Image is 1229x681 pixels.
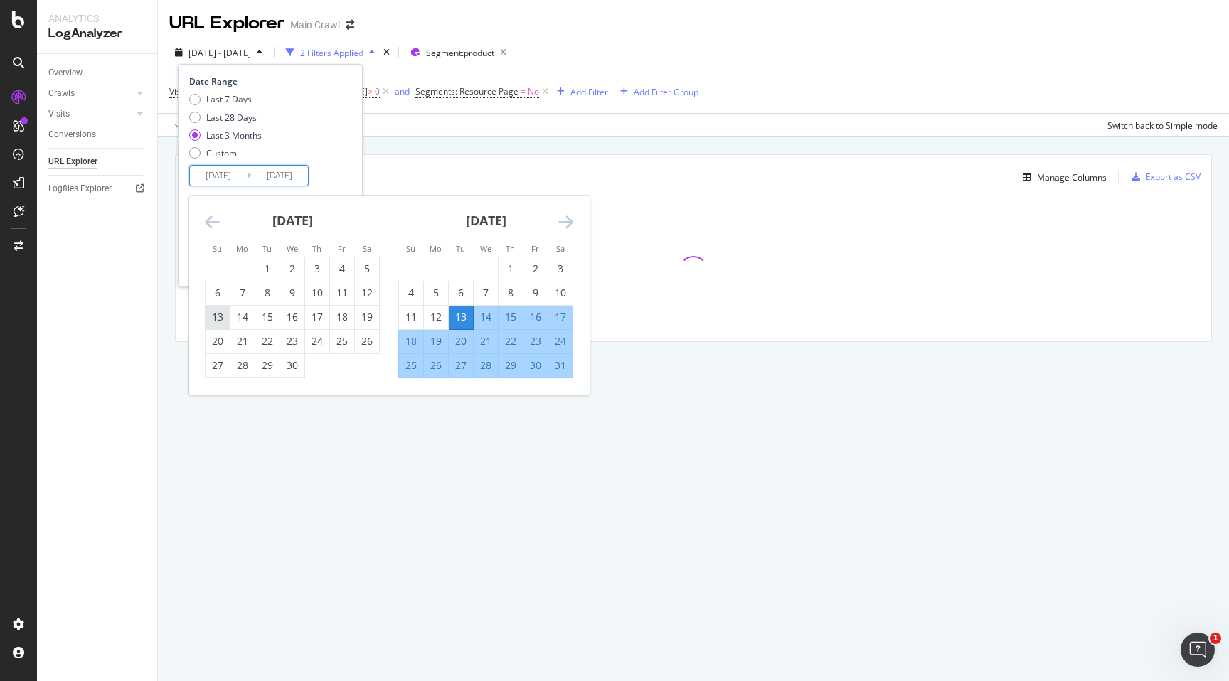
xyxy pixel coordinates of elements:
[570,86,608,98] div: Add Filter
[305,262,329,276] div: 3
[230,281,255,305] td: Choose Monday, April 7, 2025 as your check-in date. It’s available.
[48,181,112,196] div: Logfiles Explorer
[424,305,449,329] td: Choose Monday, May 12, 2025 as your check-in date. It’s available.
[206,93,252,105] div: Last 7 Days
[548,358,573,372] div: 31
[355,262,379,276] div: 5
[206,358,230,372] div: 27
[272,212,313,229] strong: [DATE]
[1107,119,1218,132] div: Switch back to Simple mode
[206,286,230,300] div: 6
[230,353,255,377] td: Choose Monday, April 28, 2025 as your check-in date. It’s available.
[449,310,473,324] div: 13
[355,334,379,348] div: 26
[206,129,262,141] div: Last 3 Months
[424,281,449,305] td: Choose Monday, May 5, 2025 as your check-in date. It’s available.
[48,127,96,142] div: Conversions
[169,41,268,64] button: [DATE] - [DATE]
[280,286,304,300] div: 9
[206,334,230,348] div: 20
[189,93,262,105] div: Last 7 Days
[280,41,381,64] button: 2 Filters Applied
[213,243,222,254] small: Su
[399,358,423,372] div: 25
[523,329,548,353] td: Selected. Friday, May 23, 2025
[395,85,410,97] div: and
[523,281,548,305] td: Choose Friday, May 9, 2025 as your check-in date. It’s available.
[190,166,247,186] input: Start Date
[48,65,83,80] div: Overview
[521,85,526,97] span: =
[255,353,280,377] td: Choose Tuesday, April 29, 2025 as your check-in date. It’s available.
[399,329,424,353] td: Selected. Sunday, May 18, 2025
[1181,633,1215,667] iframe: Intercom live chat
[255,329,280,353] td: Choose Tuesday, April 22, 2025 as your check-in date. It’s available.
[251,166,308,186] input: End Date
[424,286,448,300] div: 5
[206,147,237,159] div: Custom
[230,334,255,348] div: 21
[230,305,255,329] td: Choose Monday, April 14, 2025 as your check-in date. It’s available.
[188,47,251,59] span: [DATE] - [DATE]
[548,310,573,324] div: 17
[169,85,324,97] span: Visits: HTTP Code 301 Count By OpenAI
[395,85,410,98] button: and
[1210,633,1221,644] span: 1
[355,286,379,300] div: 12
[300,47,363,59] div: 2 Filters Applied
[355,310,379,324] div: 19
[634,86,698,98] div: Add Filter Group
[474,305,499,329] td: Selected. Wednesday, May 14, 2025
[614,83,698,100] button: Add Filter Group
[424,353,449,377] td: Selected. Monday, May 26, 2025
[548,262,573,276] div: 3
[355,305,380,329] td: Choose Saturday, April 19, 2025 as your check-in date. It’s available.
[449,281,474,305] td: Choose Tuesday, May 6, 2025 as your check-in date. It’s available.
[255,281,280,305] td: Choose Tuesday, April 8, 2025 as your check-in date. It’s available.
[330,310,354,324] div: 18
[523,286,548,300] div: 9
[230,286,255,300] div: 7
[189,129,262,141] div: Last 3 Months
[255,286,280,300] div: 8
[523,257,548,281] td: Choose Friday, May 2, 2025 as your check-in date. It’s available.
[305,286,329,300] div: 10
[330,262,354,276] div: 4
[499,310,523,324] div: 15
[169,114,211,136] button: Apply
[1102,114,1218,136] button: Switch back to Simple mode
[381,45,393,60] div: times
[48,86,133,101] a: Crawls
[280,334,304,348] div: 23
[290,18,340,32] div: Main Crawl
[48,65,147,80] a: Overview
[1037,171,1107,183] div: Manage Columns
[415,85,518,97] span: Segments: Resource Page
[355,257,380,281] td: Choose Saturday, April 5, 2025 as your check-in date. It’s available.
[399,286,423,300] div: 4
[330,286,354,300] div: 11
[205,213,220,231] div: Move backward to switch to the previous month.
[399,310,423,324] div: 11
[255,310,280,324] div: 15
[1017,168,1107,186] button: Manage Columns
[399,353,424,377] td: Selected. Sunday, May 25, 2025
[338,243,346,254] small: Fr
[523,358,548,372] div: 30
[399,305,424,329] td: Choose Sunday, May 11, 2025 as your check-in date. It’s available.
[426,47,494,59] span: Segment: product
[474,353,499,377] td: Selected. Wednesday, May 28, 2025
[305,310,329,324] div: 17
[305,257,330,281] td: Choose Thursday, April 3, 2025 as your check-in date. It’s available.
[558,213,573,231] div: Move forward to switch to the next month.
[499,257,523,281] td: Choose Thursday, May 1, 2025 as your check-in date. It’s available.
[206,281,230,305] td: Choose Sunday, April 6, 2025 as your check-in date. It’s available.
[189,147,262,159] div: Custom
[48,107,70,122] div: Visits
[551,83,608,100] button: Add Filter
[206,329,230,353] td: Choose Sunday, April 20, 2025 as your check-in date. It’s available.
[305,334,329,348] div: 24
[305,329,330,353] td: Choose Thursday, April 24, 2025 as your check-in date. It’s available.
[499,334,523,348] div: 22
[523,262,548,276] div: 2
